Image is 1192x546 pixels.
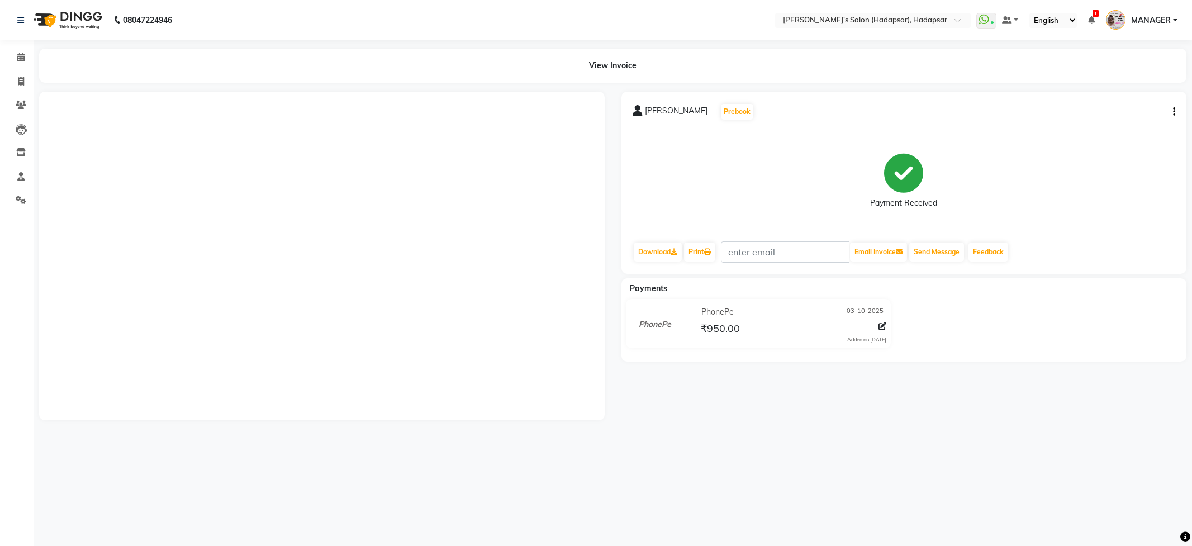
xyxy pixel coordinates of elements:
[634,243,682,262] a: Download
[29,4,105,36] img: logo
[39,49,1186,83] div: View Invoice
[847,306,884,318] span: 03-10-2025
[1088,15,1095,25] a: 1
[721,241,849,263] input: enter email
[721,104,753,120] button: Prebook
[630,283,667,293] span: Payments
[1131,15,1171,26] span: MANAGER
[645,105,707,121] span: [PERSON_NAME]
[909,243,964,262] button: Send Message
[684,243,715,262] a: Print
[123,4,172,36] b: 08047224946
[968,243,1008,262] a: Feedback
[1093,10,1099,17] span: 1
[1106,10,1125,30] img: MANAGER
[847,336,886,344] div: Added on [DATE]
[701,322,740,338] span: ₹950.00
[870,197,937,209] div: Payment Received
[850,243,907,262] button: Email Invoice
[701,306,734,318] span: PhonePe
